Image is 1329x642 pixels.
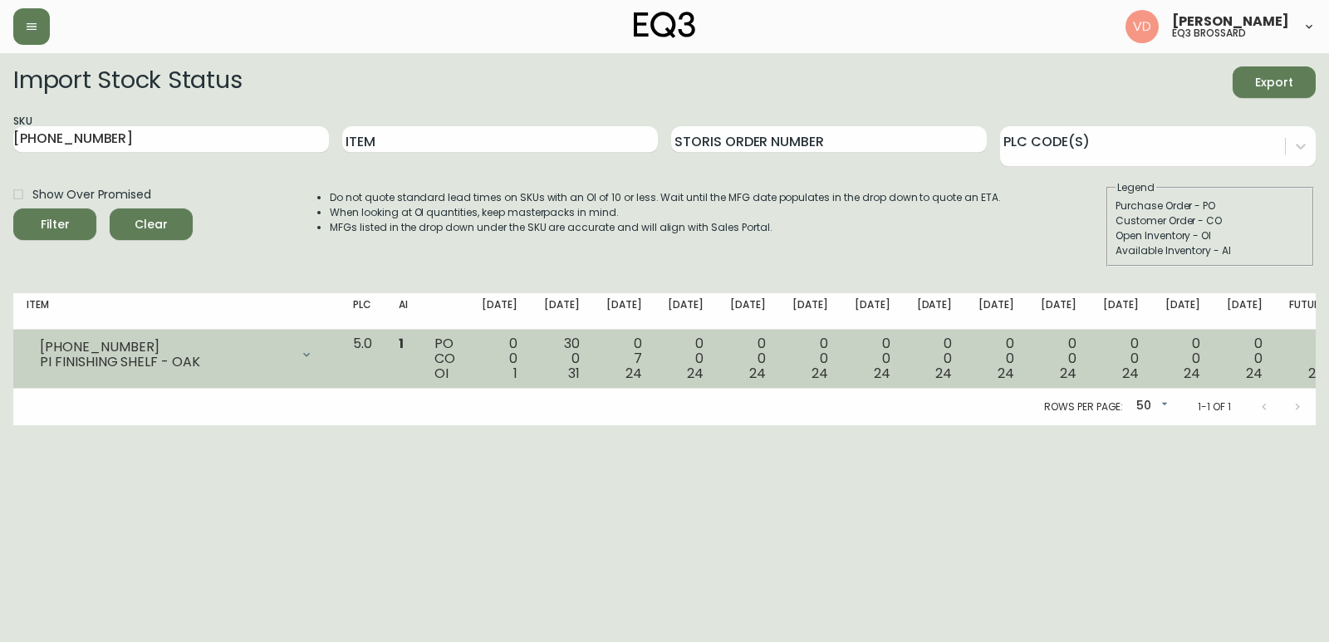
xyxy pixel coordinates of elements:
[1165,336,1201,381] div: 0 0
[32,186,151,203] span: Show Over Promised
[40,340,290,355] div: [PHONE_NUMBER]
[687,364,704,383] span: 24
[27,336,326,373] div: [PHONE_NUMBER]PI FINISHING SHELF - OAK
[1246,72,1302,93] span: Export
[978,336,1014,381] div: 0 0
[568,364,580,383] span: 31
[792,336,828,381] div: 0 0
[110,208,193,240] button: Clear
[123,214,179,235] span: Clear
[468,293,531,330] th: [DATE]
[779,293,841,330] th: [DATE]
[965,293,1027,330] th: [DATE]
[749,364,766,383] span: 24
[1184,364,1200,383] span: 24
[1116,198,1305,213] div: Purchase Order - PO
[935,364,952,383] span: 24
[1027,293,1090,330] th: [DATE]
[730,336,766,381] div: 0 0
[340,330,385,389] td: 5.0
[330,190,1001,205] li: Do not quote standard lead times on SKUs with an OI of 10 or less. Wait until the MFG date popula...
[1116,243,1305,258] div: Available Inventory - AI
[998,364,1014,383] span: 24
[1060,364,1076,383] span: 24
[513,364,517,383] span: 1
[874,364,890,383] span: 24
[1103,336,1139,381] div: 0 0
[1130,393,1171,420] div: 50
[1289,336,1325,381] div: 0 0
[904,293,966,330] th: [DATE]
[606,336,642,381] div: 0 7
[13,293,340,330] th: Item
[593,293,655,330] th: [DATE]
[1041,336,1076,381] div: 0 0
[385,293,421,330] th: AI
[40,355,290,370] div: PI FINISHING SHELF - OAK
[625,364,642,383] span: 24
[1246,364,1263,383] span: 24
[1227,336,1263,381] div: 0 0
[544,336,580,381] div: 30 0
[1122,364,1139,383] span: 24
[1308,364,1325,383] span: 24
[330,205,1001,220] li: When looking at OI quantities, keep masterpacks in mind.
[634,12,695,38] img: logo
[1214,293,1276,330] th: [DATE]
[13,208,96,240] button: Filter
[1116,213,1305,228] div: Customer Order - CO
[855,336,890,381] div: 0 0
[434,364,449,383] span: OI
[917,336,953,381] div: 0 0
[1233,66,1316,98] button: Export
[1116,228,1305,243] div: Open Inventory - OI
[13,66,242,98] h2: Import Stock Status
[655,293,717,330] th: [DATE]
[531,293,593,330] th: [DATE]
[1172,28,1246,38] h5: eq3 brossard
[434,336,455,381] div: PO CO
[1152,293,1214,330] th: [DATE]
[330,220,1001,235] li: MFGs listed in the drop down under the SKU are accurate and will align with Sales Portal.
[1090,293,1152,330] th: [DATE]
[812,364,828,383] span: 24
[1044,399,1123,414] p: Rows per page:
[1198,399,1231,414] p: 1-1 of 1
[841,293,904,330] th: [DATE]
[482,336,517,381] div: 0 0
[1116,180,1156,195] legend: Legend
[340,293,385,330] th: PLC
[717,293,779,330] th: [DATE]
[668,336,704,381] div: 0 0
[399,334,404,353] span: 1
[1172,15,1289,28] span: [PERSON_NAME]
[1125,10,1159,43] img: 34cbe8de67806989076631741e6a7c6b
